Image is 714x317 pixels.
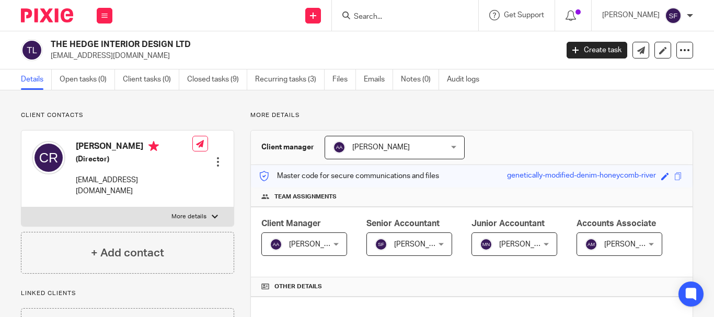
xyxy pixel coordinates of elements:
a: Files [332,69,356,90]
img: svg%3E [333,141,346,154]
span: Get Support [504,11,544,19]
a: Notes (0) [401,69,439,90]
img: svg%3E [480,238,492,251]
span: Accounts Associate [577,219,656,228]
span: [PERSON_NAME] [499,241,557,248]
div: genetically-modified-denim-honeycomb-river [507,170,656,182]
a: Open tasks (0) [60,69,115,90]
h4: + Add contact [91,245,164,261]
span: Senior Accountant [366,219,440,228]
p: More details [250,111,693,120]
p: Client contacts [21,111,234,120]
img: svg%3E [585,238,597,251]
span: [PERSON_NAME] [352,144,410,151]
span: Team assignments [274,193,337,201]
span: [PERSON_NAME] [394,241,452,248]
i: Primary [148,141,159,151]
p: Master code for secure communications and files [259,171,439,181]
p: More details [171,213,206,221]
h2: THE HEDGE INTERIOR DESIGN LTD [51,39,451,50]
a: Client tasks (0) [123,69,179,90]
p: [EMAIL_ADDRESS][DOMAIN_NAME] [51,51,551,61]
h5: (Director) [76,154,192,165]
span: [PERSON_NAME] [604,241,662,248]
img: svg%3E [665,7,682,24]
h4: [PERSON_NAME] [76,141,192,154]
h3: Client manager [261,142,314,152]
span: Junior Accountant [471,219,545,228]
a: Create task [567,42,627,58]
img: svg%3E [375,238,387,251]
a: Emails [364,69,393,90]
img: Pixie [21,8,73,22]
img: svg%3E [21,39,43,61]
p: [PERSON_NAME] [602,10,660,20]
a: Details [21,69,52,90]
a: Recurring tasks (3) [255,69,325,90]
img: svg%3E [270,238,282,251]
span: Client Manager [261,219,321,228]
img: svg%3E [32,141,65,174]
input: Search [353,13,447,22]
a: Audit logs [447,69,487,90]
span: Other details [274,283,322,291]
span: [PERSON_NAME] [289,241,347,248]
a: Closed tasks (9) [187,69,247,90]
p: [EMAIL_ADDRESS][DOMAIN_NAME] [76,175,192,196]
p: Linked clients [21,289,234,298]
